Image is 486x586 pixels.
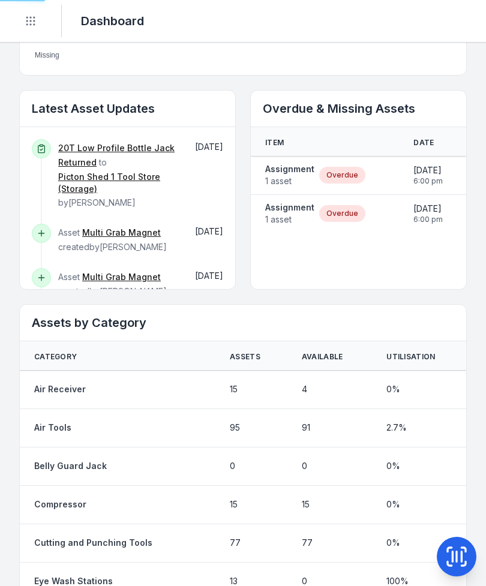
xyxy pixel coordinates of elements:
time: 5/9/2025, 7:30:39 am [195,142,223,152]
span: 0 % [386,498,400,510]
span: 1 asset [265,175,314,187]
div: Overdue [319,205,365,222]
a: Picton Shed 1 Tool Store (Storage) [58,171,178,195]
span: 0 [302,460,307,472]
a: Air Receiver [34,383,86,395]
span: Asset created by [PERSON_NAME] [58,227,167,252]
span: Utilisation [386,352,435,362]
span: [DATE] [195,226,223,236]
a: Assignment1 asset [265,202,314,226]
time: 4/9/2025, 6:00:00 pm [413,164,443,186]
span: 0 % [386,537,400,549]
span: to by [PERSON_NAME] [58,143,178,208]
span: 2.7 % [386,422,407,434]
span: [DATE] [413,164,443,176]
span: Asset created by [PERSON_NAME] [58,272,167,296]
h2: Dashboard [81,13,144,29]
span: 77 [302,537,313,549]
span: 0 % [386,383,400,395]
span: 1 asset [265,214,314,226]
span: [DATE] [413,203,443,215]
a: Returned [58,157,97,169]
strong: Assignment [265,202,314,214]
h2: Latest Asset Updates [32,100,223,117]
span: 95 [230,422,240,434]
span: [DATE] [195,271,223,281]
span: 6:00 pm [413,176,443,186]
a: Air Tools [34,422,71,434]
time: 5/9/2025, 7:25:42 am [195,226,223,236]
span: 4 [302,383,307,395]
strong: Assignment [265,163,314,175]
h2: Assets by Category [32,314,454,331]
span: 15 [302,498,310,510]
a: Assignment1 asset [265,163,314,187]
a: Compressor [34,498,86,510]
span: 0 [230,460,235,472]
time: 5/9/2025, 7:18:28 am [195,271,223,281]
span: [DATE] [195,142,223,152]
a: Multi Grab Magnet [82,271,161,283]
span: Available [35,35,64,44]
time: 4/9/2025, 6:00:00 pm [413,203,443,224]
span: 0 % [386,460,400,472]
h2: Overdue & Missing Assets [263,100,454,117]
span: Date [413,138,434,148]
a: Multi Grab Magnet [82,227,161,239]
a: Cutting and Punching Tools [34,537,152,549]
span: Missing [35,51,59,59]
span: Available [302,352,343,362]
span: 77 [230,537,241,549]
span: Item [265,138,284,148]
span: 15 [230,498,238,510]
span: 91 [302,422,310,434]
span: 6:00 pm [413,215,443,224]
span: 15 [230,383,238,395]
div: Overdue [319,167,365,184]
a: 20T Low Profile Bottle Jack [58,142,175,154]
span: Assets [230,352,260,362]
button: Toggle navigation [19,10,42,32]
span: Category [34,352,77,362]
a: Belly Guard Jack [34,460,107,472]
